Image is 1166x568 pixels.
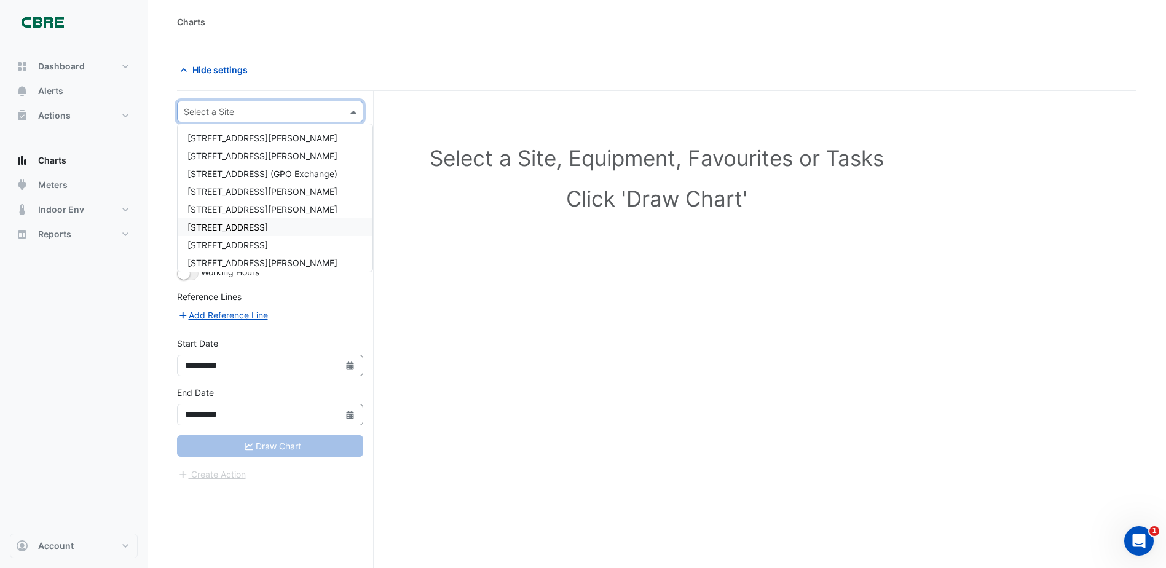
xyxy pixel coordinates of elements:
span: 1 [1149,526,1159,536]
app-icon: Actions [16,109,28,122]
app-icon: Meters [16,179,28,191]
fa-icon: Select Date [345,360,356,371]
h1: Select a Site, Equipment, Favourites or Tasks [204,145,1109,171]
span: [STREET_ADDRESS][PERSON_NAME] [187,204,337,215]
img: Company Logo [15,10,70,34]
span: Working Hours [201,267,259,277]
label: End Date [177,386,214,399]
h1: Click 'Draw Chart' [204,186,1109,211]
span: Meters [38,179,68,191]
span: [STREET_ADDRESS][PERSON_NAME] [187,151,337,161]
label: Reference Lines [177,290,242,303]
button: Reports [10,222,138,247]
span: Actions [38,109,71,122]
app-icon: Charts [16,154,28,167]
button: Account [10,534,138,558]
button: Hide settings [177,59,256,81]
button: Actions [10,103,138,128]
span: [STREET_ADDRESS] [187,222,268,232]
fa-icon: Select Date [345,409,356,420]
div: Charts [177,15,205,28]
app-icon: Alerts [16,85,28,97]
app-icon: Dashboard [16,60,28,73]
span: Dashboard [38,60,85,73]
span: [STREET_ADDRESS][PERSON_NAME] [187,186,337,197]
iframe: Intercom live chat [1124,526,1154,556]
span: Reports [38,228,71,240]
button: Dashboard [10,54,138,79]
app-escalated-ticket-create-button: Please correct errors first [177,468,246,478]
label: Start Date [177,337,218,350]
button: Charts [10,148,138,173]
span: [STREET_ADDRESS] [187,240,268,250]
span: [STREET_ADDRESS][PERSON_NAME] [187,133,337,143]
span: Indoor Env [38,203,84,216]
ng-dropdown-panel: Options list [177,124,373,272]
span: Charts [38,154,66,167]
button: Indoor Env [10,197,138,222]
span: [STREET_ADDRESS][PERSON_NAME] [187,258,337,268]
button: Add Reference Line [177,308,269,322]
app-icon: Indoor Env [16,203,28,216]
span: Account [38,540,74,552]
button: Meters [10,173,138,197]
span: Alerts [38,85,63,97]
button: Alerts [10,79,138,103]
app-icon: Reports [16,228,28,240]
span: Hide settings [192,63,248,76]
span: [STREET_ADDRESS] (GPO Exchange) [187,168,337,179]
